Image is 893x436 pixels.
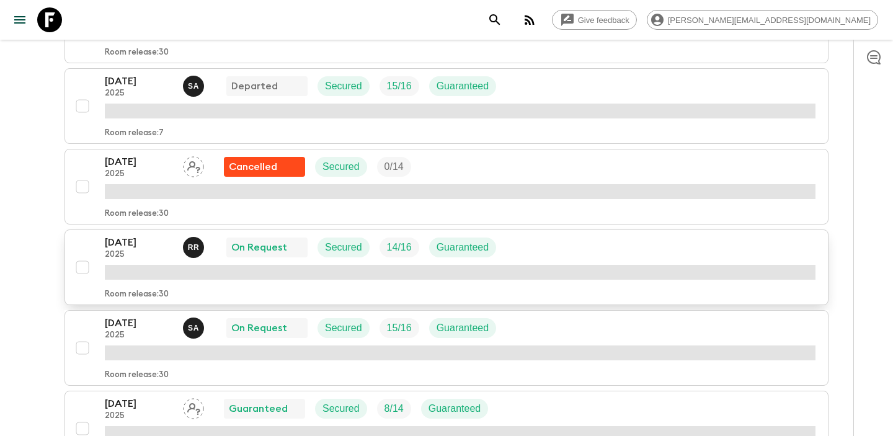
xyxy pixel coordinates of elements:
p: Secured [325,321,362,336]
button: [DATE]2025Suren AbeykoonOn RequestSecuredTrip FillGuaranteedRoom release:30 [64,310,829,386]
div: Secured [315,157,367,177]
button: RR [183,237,207,258]
p: 2025 [105,169,173,179]
p: 0 / 14 [384,159,404,174]
button: [DATE]2025Ramli Raban On RequestSecuredTrip FillGuaranteedRoom release:30 [64,229,829,305]
div: [PERSON_NAME][EMAIL_ADDRESS][DOMAIN_NAME] [647,10,878,30]
p: Departed [231,79,278,94]
span: Assign pack leader [183,402,204,412]
p: Secured [322,401,360,416]
p: Room release: 30 [105,209,169,219]
p: Cancelled [229,159,277,174]
p: Guaranteed [437,321,489,336]
p: On Request [231,321,287,336]
p: R R [188,242,200,252]
p: [DATE] [105,154,173,169]
p: 15 / 16 [387,321,412,336]
p: Guaranteed [229,401,288,416]
div: Trip Fill [377,399,411,419]
p: [DATE] [105,74,173,89]
p: Room release: 30 [105,370,169,380]
button: [DATE]2025Suren AbeykoonDepartedSecuredTrip FillGuaranteedRoom release:7 [64,68,829,144]
span: Suren Abeykoon [183,321,207,331]
p: Secured [325,240,362,255]
p: [DATE] [105,396,173,411]
span: Ramli Raban [183,241,207,251]
p: S A [188,323,199,333]
p: Guaranteed [437,79,489,94]
div: Secured [318,76,370,96]
p: 15 / 16 [387,79,412,94]
p: Secured [322,159,360,174]
p: [DATE] [105,235,173,250]
div: Secured [318,238,370,257]
span: Assign pack leader [183,160,204,170]
p: Guaranteed [437,240,489,255]
p: Room release: 7 [105,128,164,138]
p: Room release: 30 [105,290,169,300]
p: 2025 [105,250,173,260]
p: 8 / 14 [384,401,404,416]
div: Trip Fill [380,318,419,338]
div: Secured [318,318,370,338]
span: Suren Abeykoon [183,79,207,89]
div: Trip Fill [377,157,411,177]
p: [DATE] [105,316,173,331]
p: Guaranteed [429,401,481,416]
span: Give feedback [571,16,636,25]
button: menu [7,7,32,32]
div: Trip Fill [380,238,419,257]
div: Trip Fill [380,76,419,96]
div: Flash Pack cancellation [224,157,305,177]
button: [DATE]2025Assign pack leaderFlash Pack cancellationSecuredTrip FillRoom release:30 [64,149,829,225]
button: SA [183,318,207,339]
span: [PERSON_NAME][EMAIL_ADDRESS][DOMAIN_NAME] [661,16,877,25]
p: 2025 [105,89,173,99]
p: Secured [325,79,362,94]
a: Give feedback [552,10,637,30]
p: On Request [231,240,287,255]
div: Secured [315,399,367,419]
p: 14 / 16 [387,240,412,255]
p: Room release: 30 [105,48,169,58]
button: search adventures [482,7,507,32]
p: 2025 [105,331,173,340]
p: 2025 [105,411,173,421]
